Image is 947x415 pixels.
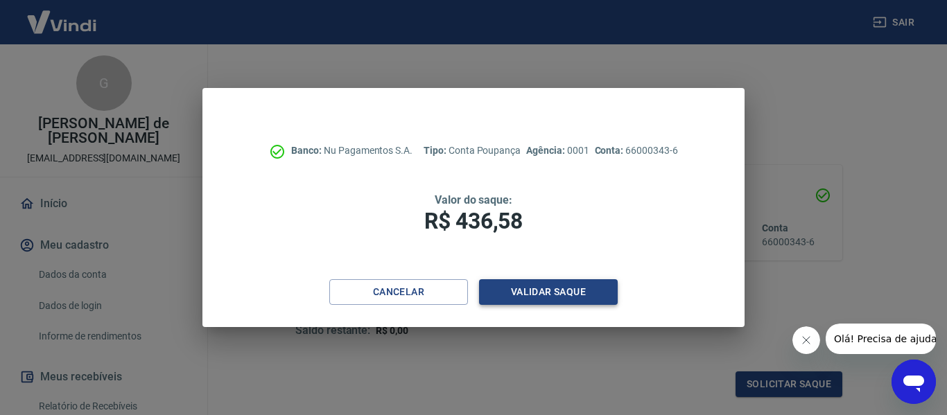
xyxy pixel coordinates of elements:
iframe: Fechar mensagem [792,326,820,354]
iframe: Botão para abrir a janela de mensagens [892,360,936,404]
span: Banco: [291,145,324,156]
span: Agência: [526,145,567,156]
button: Cancelar [329,279,468,305]
span: R$ 436,58 [424,208,523,234]
p: Nu Pagamentos S.A. [291,143,412,158]
span: Valor do saque: [435,193,512,206]
span: Tipo: [424,145,449,156]
span: Olá! Precisa de ajuda? [8,10,116,21]
button: Validar saque [479,279,618,305]
iframe: Mensagem da empresa [826,324,936,354]
p: 66000343-6 [595,143,678,158]
p: 0001 [526,143,589,158]
span: Conta: [595,145,626,156]
p: Conta Poupança [424,143,521,158]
